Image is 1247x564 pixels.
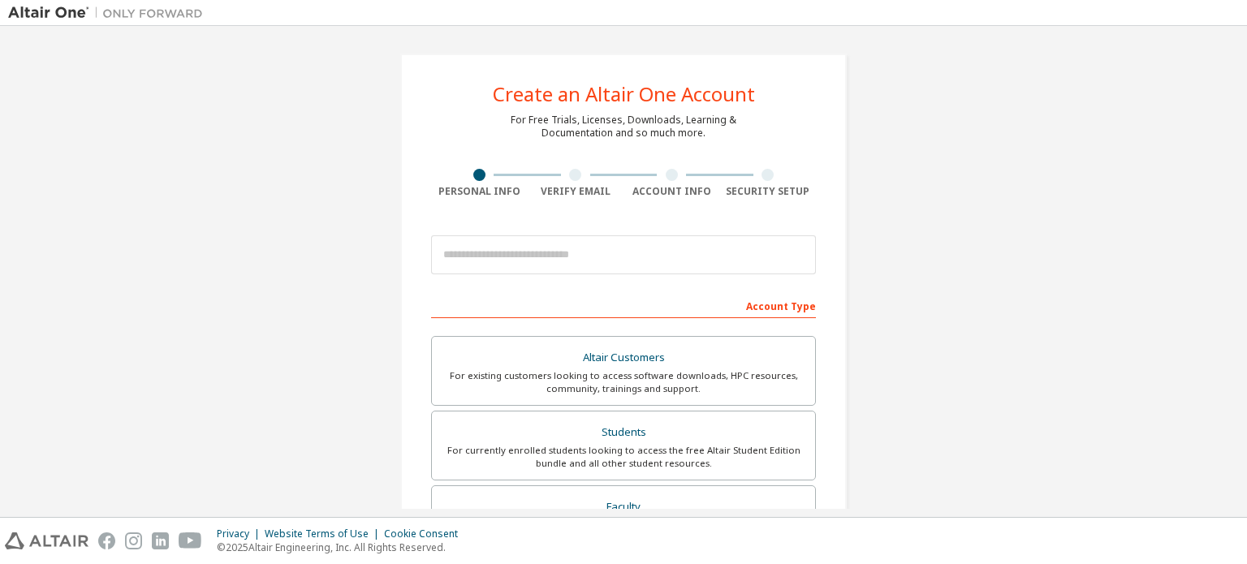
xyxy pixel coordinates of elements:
div: Cookie Consent [384,527,468,540]
div: Create an Altair One Account [493,84,755,104]
div: Account Type [431,292,816,318]
img: instagram.svg [125,532,142,549]
p: © 2025 Altair Engineering, Inc. All Rights Reserved. [217,540,468,554]
div: Security Setup [720,185,817,198]
div: Verify Email [528,185,624,198]
div: Faculty [442,496,805,519]
div: Personal Info [431,185,528,198]
div: Altair Customers [442,347,805,369]
div: For Free Trials, Licenses, Downloads, Learning & Documentation and so much more. [511,114,736,140]
img: youtube.svg [179,532,202,549]
div: Privacy [217,527,265,540]
img: linkedin.svg [152,532,169,549]
img: facebook.svg [98,532,115,549]
div: For existing customers looking to access software downloads, HPC resources, community, trainings ... [442,369,805,395]
div: Account Info [623,185,720,198]
img: altair_logo.svg [5,532,88,549]
div: Website Terms of Use [265,527,384,540]
img: Altair One [8,5,211,21]
div: Students [442,421,805,444]
div: For currently enrolled students looking to access the free Altair Student Edition bundle and all ... [442,444,805,470]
